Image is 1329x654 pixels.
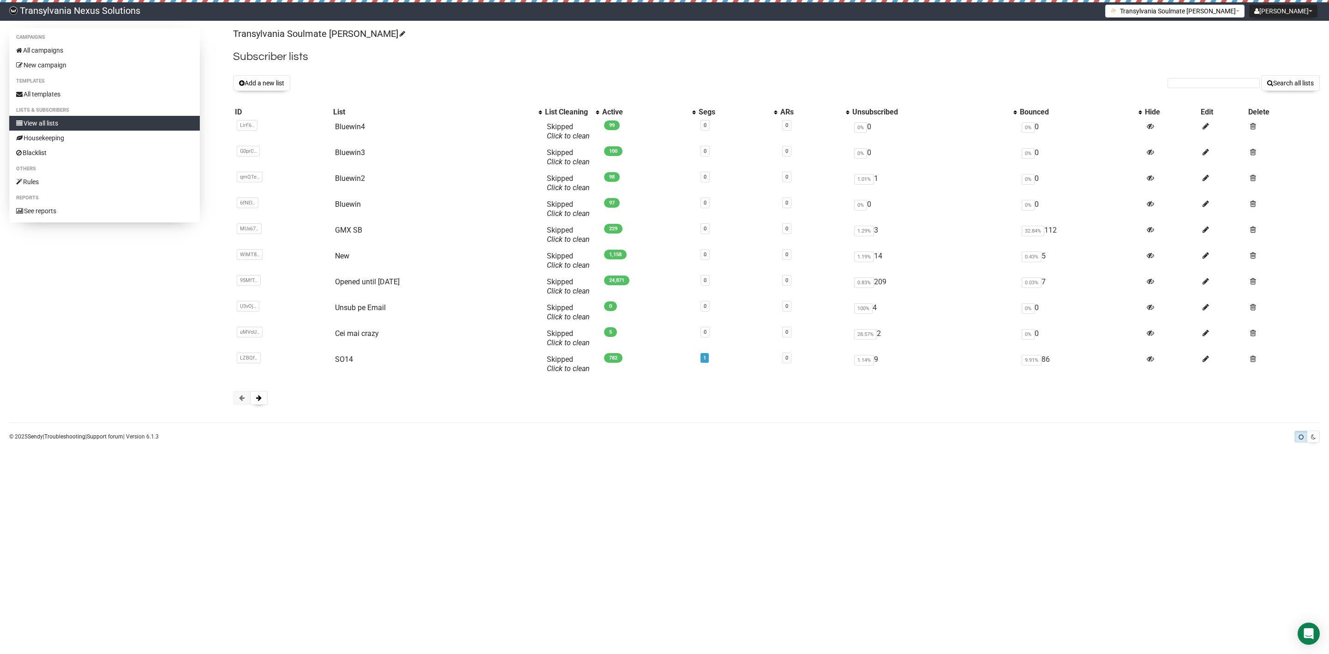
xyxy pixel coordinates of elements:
[704,277,706,283] a: 0
[850,196,1018,222] td: 0
[335,200,361,209] a: Bluewin
[233,75,290,91] button: Add a new list
[547,355,590,373] span: Skipped
[854,174,874,185] span: 1.01%
[850,325,1018,351] td: 2
[1022,122,1035,133] span: 0%
[1110,7,1118,14] img: 1.png
[604,301,617,311] span: 0
[850,144,1018,170] td: 0
[604,250,627,259] span: 1,158
[335,252,349,260] a: New
[704,329,706,335] a: 0
[697,106,778,119] th: Segs: No sort applied, activate to apply an ascending sort
[1020,108,1134,117] div: Bounced
[547,183,590,192] a: Click to clean
[600,106,697,119] th: Active: No sort applied, activate to apply an ascending sort
[778,106,850,119] th: ARs: No sort applied, activate to apply an ascending sort
[1201,108,1245,117] div: Edit
[850,274,1018,300] td: 209
[704,174,706,180] a: 0
[780,108,841,117] div: ARs
[335,329,379,338] a: Cei mai crazy
[547,287,590,295] a: Click to clean
[1022,148,1035,159] span: 0%
[785,252,788,258] a: 0
[854,148,867,159] span: 0%
[1248,108,1318,117] div: Delete
[604,146,623,156] span: 100
[237,120,257,131] span: LirF6..
[547,252,590,270] span: Skipped
[9,116,200,131] a: View all lists
[237,301,259,312] span: U3vOj..
[604,172,620,182] span: 98
[9,87,200,102] a: All templates
[547,303,590,321] span: Skipped
[604,276,629,285] span: 24,871
[237,146,260,156] span: G0prC..
[335,303,386,312] a: Unsub pe Email
[87,433,123,440] a: Support forum
[233,48,1320,65] h2: Subscriber lists
[9,192,200,204] li: Reports
[785,329,788,335] a: 0
[1018,144,1143,170] td: 0
[237,275,261,286] span: 95MfT..
[604,224,623,234] span: 229
[1018,274,1143,300] td: 7
[547,174,590,192] span: Skipped
[9,6,18,15] img: 586cc6b7d8bc403f0c61b981d947c989
[785,277,788,283] a: 0
[1261,75,1320,91] button: Search all lists
[1018,222,1143,248] td: 112
[604,120,620,130] span: 99
[854,200,867,210] span: 0%
[850,170,1018,196] td: 1
[1018,170,1143,196] td: 0
[1298,623,1320,645] div: Open Intercom Messenger
[547,261,590,270] a: Click to clean
[854,277,874,288] span: 0.83%
[237,353,261,363] span: LZBQf..
[543,106,600,119] th: List Cleaning: No sort applied, activate to apply an ascending sort
[854,252,874,262] span: 1.19%
[1145,108,1197,117] div: Hide
[9,145,200,160] a: Blacklist
[545,108,591,117] div: List Cleaning
[704,122,706,128] a: 0
[237,223,262,234] span: MUx67..
[9,163,200,174] li: Others
[547,122,590,140] span: Skipped
[547,132,590,140] a: Click to clean
[604,198,620,208] span: 97
[1018,351,1143,377] td: 86
[850,248,1018,274] td: 14
[547,200,590,218] span: Skipped
[785,303,788,309] a: 0
[850,222,1018,248] td: 3
[785,355,788,361] a: 0
[9,432,159,442] p: © 2025 | | | Version 6.1.3
[1018,106,1143,119] th: Bounced: No sort applied, activate to apply an ascending sort
[28,433,43,440] a: Sendy
[1022,252,1042,262] span: 0.43%
[704,252,706,258] a: 0
[547,209,590,218] a: Click to clean
[1018,119,1143,144] td: 0
[854,303,873,314] span: 100%
[1022,174,1035,185] span: 0%
[785,200,788,206] a: 0
[785,122,788,128] a: 0
[331,106,544,119] th: List: No sort applied, activate to apply an ascending sort
[9,43,200,58] a: All campaigns
[604,353,623,363] span: 782
[1249,5,1317,18] button: [PERSON_NAME]
[1022,303,1035,314] span: 0%
[237,172,263,182] span: qmQTe..
[854,329,877,340] span: 28.57%
[854,355,874,366] span: 1.14%
[233,28,404,39] a: Transylvania Soulmate [PERSON_NAME]
[850,106,1018,119] th: Unsubscribed: No sort applied, activate to apply an ascending sort
[850,119,1018,144] td: 0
